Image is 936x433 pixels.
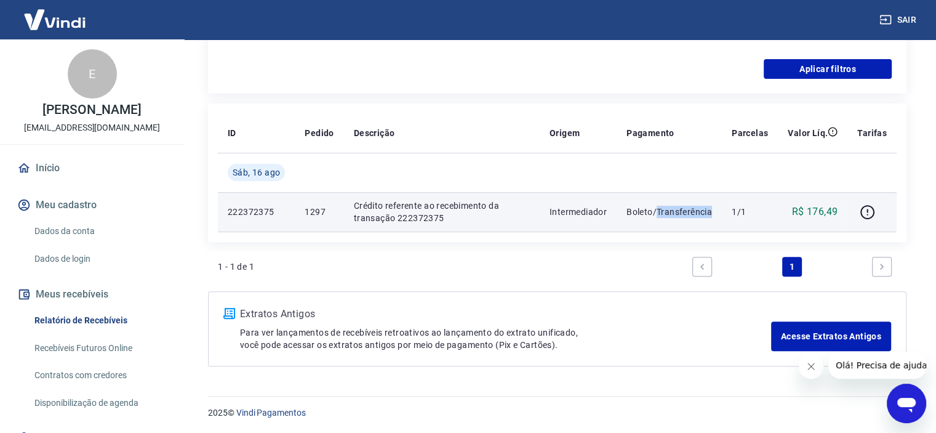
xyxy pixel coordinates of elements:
p: Intermediador [550,206,607,218]
p: [PERSON_NAME] [42,103,141,116]
button: Aplicar filtros [764,59,892,79]
iframe: Mensagem da empresa [828,352,926,379]
a: Contratos com credores [30,363,169,388]
button: Sair [877,9,921,31]
button: Meu cadastro [15,192,169,219]
p: Pagamento [626,127,674,139]
a: Next page [872,257,892,277]
a: Dados da conta [30,219,169,244]
a: Previous page [692,257,712,277]
p: 1297 [305,206,334,218]
p: Crédito referente ao recebimento da transação 222372375 [354,200,530,224]
a: Relatório de Recebíveis [30,308,169,333]
p: Extratos Antigos [240,307,771,322]
a: Disponibilização de agenda [30,391,169,416]
a: Recebíveis Futuros Online [30,336,169,361]
p: [EMAIL_ADDRESS][DOMAIN_NAME] [24,121,160,134]
iframe: Fechar mensagem [799,354,823,379]
ul: Pagination [687,252,897,281]
p: Valor Líq. [788,127,828,139]
div: E [68,49,117,99]
p: Descrição [354,127,395,139]
p: Parcelas [732,127,768,139]
span: Olá! Precisa de ajuda? [7,9,103,18]
a: Acesse Extratos Antigos [771,322,891,351]
p: 2025 © [208,407,906,419]
p: Boleto/Transferência [626,206,712,218]
button: Meus recebíveis [15,281,169,308]
p: ID [228,127,236,139]
iframe: Botão para abrir a janela de mensagens [887,384,926,423]
a: Vindi Pagamentos [236,408,306,418]
a: Page 1 is your current page [782,257,802,277]
p: Tarifas [857,127,887,139]
p: Para ver lançamentos de recebíveis retroativos ao lançamento do extrato unificado, você pode aces... [240,326,771,351]
p: Pedido [305,127,334,139]
a: Dados de login [30,246,169,272]
p: 1 - 1 de 1 [218,261,254,273]
img: Vindi [15,1,95,38]
p: 222372375 [228,206,285,218]
p: Origem [550,127,580,139]
span: Sáb, 16 ago [233,166,280,179]
a: Início [15,155,169,182]
p: 1/1 [732,206,768,218]
p: R$ 176,49 [792,204,838,219]
img: ícone [223,308,235,319]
